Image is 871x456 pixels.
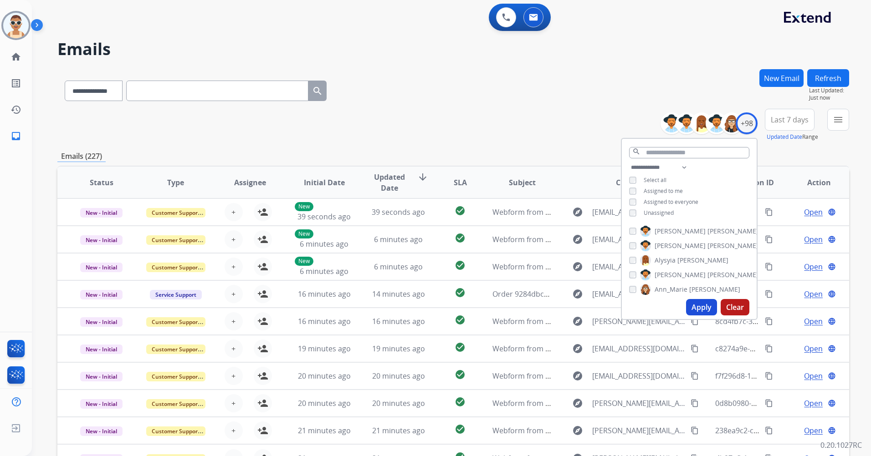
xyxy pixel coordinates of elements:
[644,176,666,184] span: Select all
[592,316,686,327] span: [PERSON_NAME][EMAIL_ADDRESS][DOMAIN_NAME]
[295,257,313,266] p: New
[765,372,773,380] mat-icon: content_copy
[767,133,818,141] span: Range
[372,426,425,436] span: 21 minutes ago
[804,289,823,299] span: Open
[295,229,313,238] p: New
[298,371,351,381] span: 20 minutes ago
[231,234,236,245] span: +
[455,260,466,271] mat-icon: check_circle
[644,209,674,217] span: Unassigned
[492,371,699,381] span: Webform from [EMAIL_ADDRESS][DOMAIN_NAME] on [DATE]
[80,263,123,272] span: New - Initial
[691,372,699,380] mat-icon: content_copy
[257,425,268,436] mat-icon: person_add
[765,399,773,407] mat-icon: content_copy
[3,13,29,38] img: avatar
[372,398,425,408] span: 20 minutes ago
[10,51,21,62] mat-icon: home
[804,234,823,245] span: Open
[225,312,243,330] button: +
[655,227,706,236] span: [PERSON_NAME]
[257,343,268,354] mat-icon: person_add
[616,177,651,188] span: Customer
[298,316,351,326] span: 16 minutes ago
[828,399,836,407] mat-icon: language
[828,317,836,325] mat-icon: language
[304,177,345,188] span: Initial Date
[655,241,706,250] span: [PERSON_NAME]
[804,425,823,436] span: Open
[167,177,184,188] span: Type
[257,261,268,272] mat-icon: person_add
[686,299,717,315] button: Apply
[455,424,466,435] mat-icon: check_circle
[691,345,699,353] mat-icon: content_copy
[257,316,268,327] mat-icon: person_add
[231,343,236,354] span: +
[146,426,205,436] span: Customer Support
[80,235,123,245] span: New - Initial
[655,256,676,265] span: Alysyia
[492,234,699,244] span: Webform from [EMAIL_ADDRESS][DOMAIN_NAME] on [DATE]
[492,426,755,436] span: Webform from [PERSON_NAME][EMAIL_ADDRESS][DOMAIN_NAME] on [DATE]
[592,425,686,436] span: [PERSON_NAME][EMAIL_ADDRESS][DOMAIN_NAME]
[804,343,823,354] span: Open
[257,207,268,218] mat-icon: person_add
[372,316,425,326] span: 16 minutes ago
[231,398,236,409] span: +
[231,261,236,272] span: +
[80,399,123,409] span: New - Initial
[298,426,351,436] span: 21 minutes ago
[572,370,583,381] mat-icon: explore
[300,239,348,249] span: 6 minutes ago
[820,440,862,451] p: 0.20.1027RC
[804,398,823,409] span: Open
[10,131,21,142] mat-icon: inbox
[715,398,856,408] span: 0d8b0980-535f-426b-a01a-bd1ca00098db
[765,235,773,243] mat-icon: content_copy
[828,263,836,271] mat-icon: language
[765,317,773,325] mat-icon: content_copy
[80,345,123,354] span: New - Initial
[804,261,823,272] span: Open
[572,343,583,354] mat-icon: explore
[707,270,758,279] span: [PERSON_NAME]
[807,69,849,87] button: Refresh
[312,86,323,96] mat-icon: search
[509,177,536,188] span: Subject
[592,234,686,245] span: [EMAIL_ADDRESS][DOMAIN_NAME]
[455,369,466,380] mat-icon: check_circle
[644,198,698,206] span: Assigned to everyone
[234,177,266,188] span: Assignee
[225,394,243,412] button: +
[80,317,123,327] span: New - Initial
[225,421,243,440] button: +
[765,290,773,298] mat-icon: content_copy
[572,289,583,299] mat-icon: explore
[57,151,106,162] p: Emails (227)
[804,207,823,218] span: Open
[374,262,423,272] span: 6 minutes ago
[146,208,205,218] span: Customer Support
[10,104,21,115] mat-icon: history
[372,207,425,217] span: 39 seconds ago
[655,270,706,279] span: [PERSON_NAME]
[592,398,686,409] span: [PERSON_NAME][EMAIL_ADDRESS][PERSON_NAME][DOMAIN_NAME]
[225,203,243,221] button: +
[225,230,243,248] button: +
[492,207,699,217] span: Webform from [EMAIL_ADDRESS][DOMAIN_NAME] on [DATE]
[297,212,351,222] span: 39 seconds ago
[828,345,836,353] mat-icon: language
[146,317,205,327] span: Customer Support
[592,343,686,354] span: [EMAIL_ADDRESS][DOMAIN_NAME]
[257,234,268,245] mat-icon: person_add
[146,263,205,272] span: Customer Support
[257,289,268,299] mat-icon: person_add
[809,94,849,101] span: Just now
[572,234,583,245] mat-icon: explore
[691,399,699,407] mat-icon: content_copy
[231,370,236,381] span: +
[300,266,348,276] span: 6 minutes ago
[765,263,773,271] mat-icon: content_copy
